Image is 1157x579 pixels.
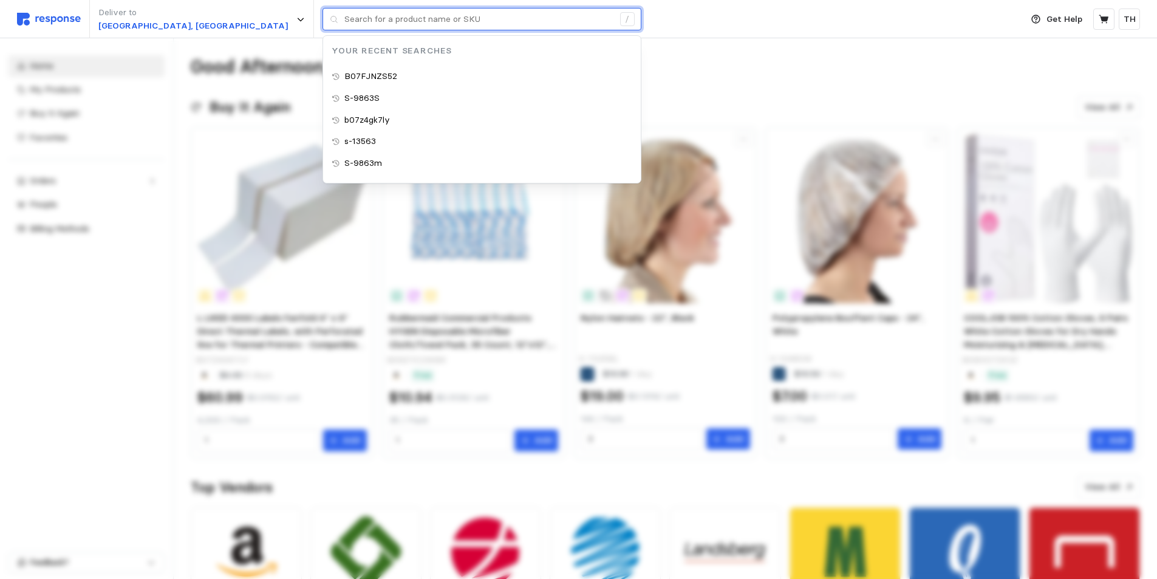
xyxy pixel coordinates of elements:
img: svg%3e [17,13,81,26]
input: Search for a product name or SKU [344,9,613,30]
button: Get Help [1024,8,1090,31]
div: / [620,12,635,27]
p: b07z4gk7ly [344,114,390,127]
p: Get Help [1046,13,1082,26]
p: Deliver to [98,6,288,19]
button: TH [1119,9,1140,30]
p: Your Recent Searches [323,44,641,58]
p: TH [1124,13,1136,26]
p: B07FJNZS52 [344,70,397,83]
p: S-9863m [344,157,382,170]
p: [GEOGRAPHIC_DATA], [GEOGRAPHIC_DATA] [98,19,288,33]
p: s-13563 [344,135,376,148]
p: S-9863S [344,92,380,105]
